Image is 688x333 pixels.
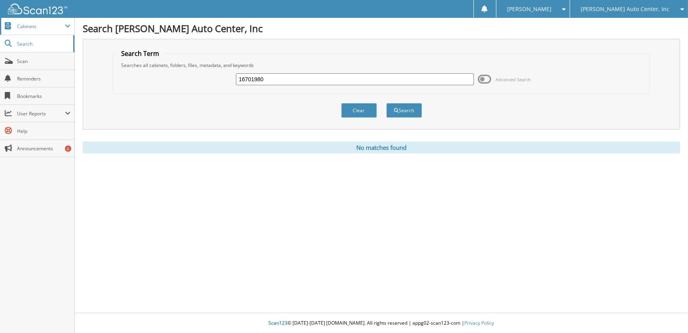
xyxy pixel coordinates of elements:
span: User Reports [17,110,65,117]
span: Bookmarks [17,93,70,100]
button: Search [386,103,422,118]
div: © [DATE]-[DATE] [DOMAIN_NAME]. All rights reserved | appg02-scan123-com | [75,314,688,333]
span: Reminders [17,75,70,82]
span: [PERSON_NAME] [507,7,551,11]
div: No matches found [83,142,680,153]
a: Privacy Policy [465,320,494,326]
button: Clear [341,103,377,118]
legend: Search Term [117,49,163,58]
span: Cabinets [17,23,65,30]
span: Help [17,128,70,134]
span: Search [17,40,69,47]
div: 6 [65,145,71,152]
span: Scan123 [269,320,288,326]
img: scan123-logo-white.svg [8,4,67,14]
span: [PERSON_NAME] Auto Center, Inc [581,7,670,11]
div: Searches all cabinets, folders, files, metadata, and keywords [117,62,645,69]
h1: Search [PERSON_NAME] Auto Center, Inc [83,22,680,35]
span: Announcements [17,145,70,152]
span: Advanced Search [496,77,531,82]
span: Scan [17,58,70,65]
